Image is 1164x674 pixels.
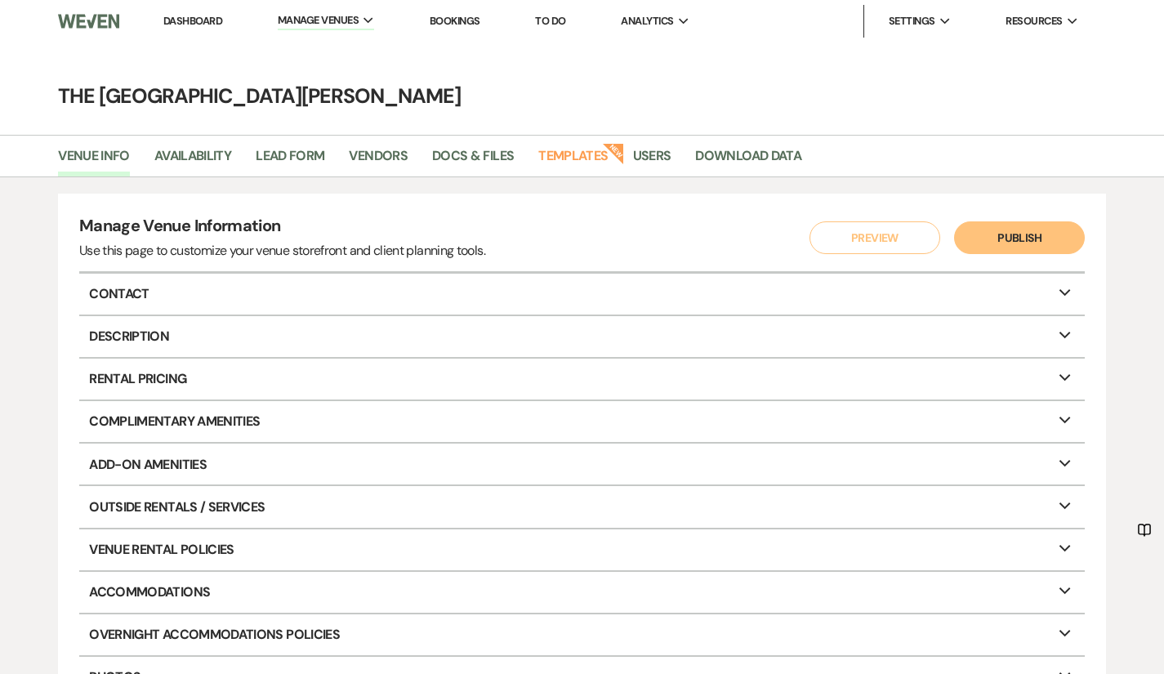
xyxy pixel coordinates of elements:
[79,529,1085,570] p: Venue Rental Policies
[79,359,1085,399] p: Rental Pricing
[79,214,485,241] h4: Manage Venue Information
[58,4,119,38] img: Weven Logo
[79,274,1085,315] p: Contact
[163,14,222,28] a: Dashboard
[538,145,608,176] a: Templates
[695,145,801,176] a: Download Data
[256,145,324,176] a: Lead Form
[79,401,1085,442] p: Complimentary Amenities
[432,145,514,176] a: Docs & Files
[805,221,936,254] a: Preview
[58,145,130,176] a: Venue Info
[633,145,671,176] a: Users
[154,145,231,176] a: Availability
[889,13,935,29] span: Settings
[278,12,359,29] span: Manage Venues
[79,241,485,261] div: Use this page to customize your venue storefront and client planning tools.
[535,14,565,28] a: To Do
[79,444,1085,484] p: Add-On Amenities
[79,316,1085,357] p: Description
[809,221,940,254] button: Preview
[349,145,408,176] a: Vendors
[430,14,480,28] a: Bookings
[602,141,625,164] strong: New
[621,13,673,29] span: Analytics
[1006,13,1062,29] span: Resources
[79,572,1085,613] p: Accommodations
[954,221,1085,254] button: Publish
[79,614,1085,655] p: Overnight Accommodations Policies
[79,486,1085,527] p: Outside Rentals / Services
